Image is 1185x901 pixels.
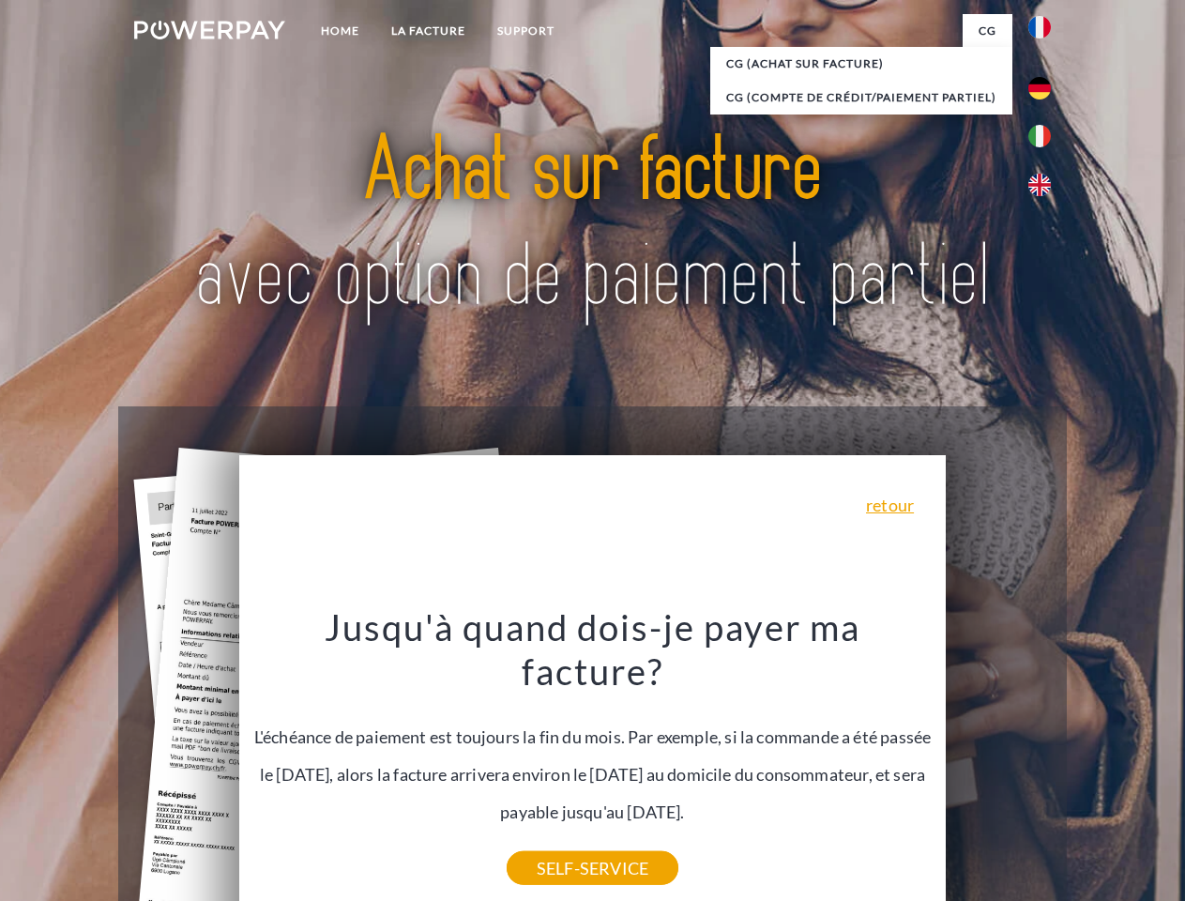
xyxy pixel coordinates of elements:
[1028,174,1051,196] img: en
[710,81,1012,115] a: CG (Compte de crédit/paiement partiel)
[1028,77,1051,99] img: de
[179,90,1006,359] img: title-powerpay_fr.svg
[251,604,935,868] div: L'échéance de paiement est toujours la fin du mois. Par exemple, si la commande a été passée le [...
[305,14,375,48] a: Home
[375,14,481,48] a: LA FACTURE
[710,47,1012,81] a: CG (achat sur facture)
[1028,16,1051,38] img: fr
[481,14,570,48] a: Support
[866,496,914,513] a: retour
[251,604,935,695] h3: Jusqu'à quand dois-je payer ma facture?
[1028,125,1051,147] img: it
[507,851,678,885] a: SELF-SERVICE
[963,14,1012,48] a: CG
[134,21,285,39] img: logo-powerpay-white.svg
